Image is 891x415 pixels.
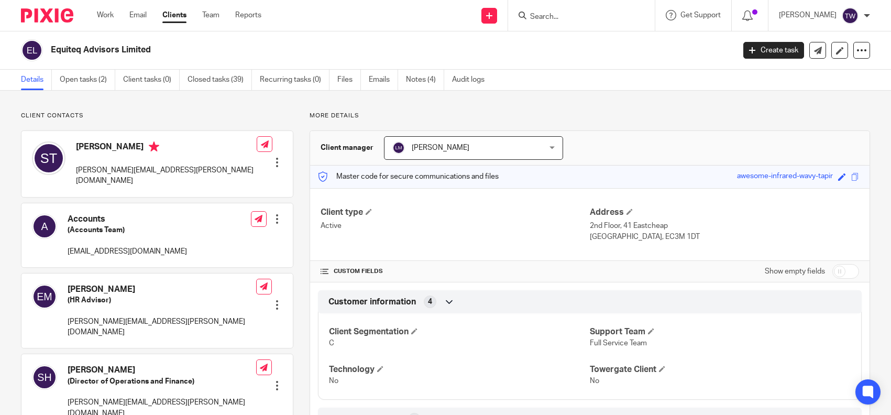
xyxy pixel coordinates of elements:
[765,266,825,277] label: Show empty fields
[337,70,361,90] a: Files
[202,10,219,20] a: Team
[743,42,804,59] a: Create task
[452,70,492,90] a: Audit logs
[329,326,590,337] h4: Client Segmentation
[51,45,592,56] h2: Equiteq Advisors Limited
[68,214,187,225] h4: Accounts
[590,221,859,231] p: 2nd Floor, 41 Eastcheap
[328,297,416,308] span: Customer information
[76,165,257,187] p: [PERSON_NAME][EMAIL_ADDRESS][PERSON_NAME][DOMAIN_NAME]
[412,144,469,151] span: [PERSON_NAME]
[21,39,43,61] img: svg%3E
[590,364,851,375] h4: Towergate Client
[68,376,256,387] h5: (Director of Operations and Finance)
[529,13,623,22] input: Search
[129,10,147,20] a: Email
[32,284,57,309] img: svg%3E
[68,295,256,305] h5: (HR Advisor)
[68,246,187,257] p: [EMAIL_ADDRESS][DOMAIN_NAME]
[590,377,599,385] span: No
[329,364,590,375] h4: Technology
[97,10,114,20] a: Work
[76,141,257,155] h4: [PERSON_NAME]
[235,10,261,20] a: Reports
[428,297,432,307] span: 4
[406,70,444,90] a: Notes (4)
[260,70,329,90] a: Recurring tasks (0)
[321,207,590,218] h4: Client type
[318,171,499,182] p: Master code for secure communications and files
[329,377,338,385] span: No
[162,10,186,20] a: Clients
[68,365,256,376] h4: [PERSON_NAME]
[21,8,73,23] img: Pixie
[321,143,373,153] h3: Client manager
[842,7,859,24] img: svg%3E
[310,112,870,120] p: More details
[392,141,405,154] img: svg%3E
[21,112,293,120] p: Client contacts
[188,70,252,90] a: Closed tasks (39)
[32,214,57,239] img: svg%3E
[329,340,334,347] span: C
[590,326,851,337] h4: Support Team
[590,207,859,218] h4: Address
[68,316,256,338] p: [PERSON_NAME][EMAIL_ADDRESS][PERSON_NAME][DOMAIN_NAME]
[68,225,187,235] h5: (Accounts Team)
[32,365,57,390] img: svg%3E
[779,10,837,20] p: [PERSON_NAME]
[369,70,398,90] a: Emails
[321,221,590,231] p: Active
[149,141,159,152] i: Primary
[60,70,115,90] a: Open tasks (2)
[680,12,721,19] span: Get Support
[21,70,52,90] a: Details
[123,70,180,90] a: Client tasks (0)
[590,340,647,347] span: Full Service Team
[737,171,833,183] div: awesome-infrared-wavy-tapir
[321,267,590,276] h4: CUSTOM FIELDS
[590,232,859,242] p: [GEOGRAPHIC_DATA], EC3M 1DT
[32,141,65,175] img: svg%3E
[68,284,256,295] h4: [PERSON_NAME]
